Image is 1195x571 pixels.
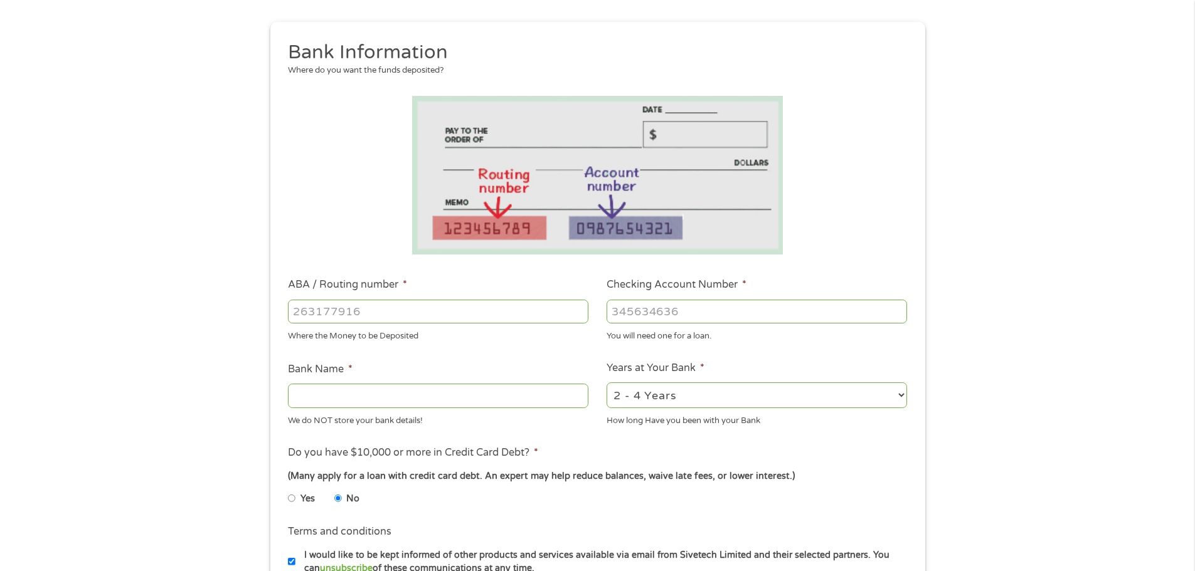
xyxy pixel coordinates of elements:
[288,446,538,459] label: Do you have $10,000 or more in Credit Card Debt?
[607,410,907,427] div: How long Have you been with your Bank
[346,492,359,506] label: No
[607,278,746,291] label: Checking Account Number
[300,492,315,506] label: Yes
[607,362,704,375] label: Years at Your Bank
[288,469,906,483] div: (Many apply for a loan with credit card debt. An expert may help reduce balances, waive late fees...
[412,96,783,254] img: Routing number location
[288,410,588,427] div: We do NOT store your bank details!
[607,326,907,343] div: You will need one for a loan.
[288,40,898,65] h2: Bank Information
[288,326,588,343] div: Where the Money to be Deposited
[288,300,588,323] input: 263177916
[288,278,407,291] label: ABA / Routing number
[288,65,898,77] div: Where do you want the funds deposited?
[607,300,907,323] input: 345634636
[288,525,391,538] label: Terms and conditions
[288,363,353,376] label: Bank Name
